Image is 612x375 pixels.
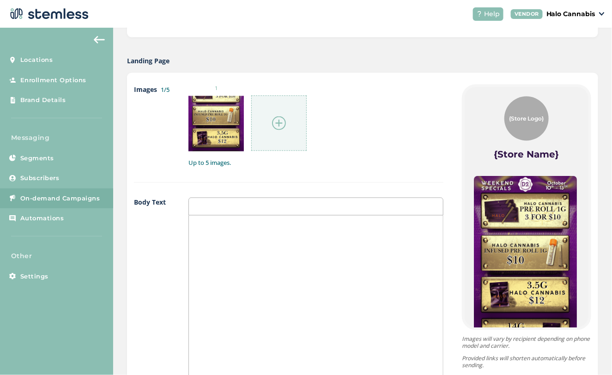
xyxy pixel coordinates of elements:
label: Up to 5 images. [188,159,443,168]
img: icon-circle-plus-45441306.svg [272,116,286,130]
div: VENDOR [511,9,543,19]
iframe: Chat Widget [566,331,612,375]
span: {Store Logo} [509,115,544,123]
span: On-demand Campaigns [20,194,100,203]
label: {Store Name} [494,148,559,161]
img: icon_down-arrow-small-66adaf34.svg [599,12,605,16]
span: Automations [20,214,64,223]
small: 1 [188,85,244,92]
span: Help [484,9,500,19]
p: Halo Cannabis [546,9,595,19]
label: Images [134,85,170,168]
span: Brand Details [20,96,66,105]
img: icon-help-white-03924b79.svg [477,11,482,17]
span: Subscribers [20,174,60,183]
span: Settings [20,272,48,281]
label: Landing Page [127,56,170,66]
label: 1/5 [161,85,170,94]
p: Provided links will shorten automatically before sending. [462,355,591,369]
img: icon-arrow-back-accent-c549486e.svg [94,36,105,43]
span: Locations [20,55,53,65]
img: Oe1iTFdA6T8ANihR6ickJ7OAAAAAElFTkSuQmCC [474,176,577,359]
img: logo-dark-0685b13c.svg [7,5,89,23]
img: Oe1iTFdA6T8ANihR6ickJ7OAAAAAElFTkSuQmCC [188,96,244,151]
span: Enrollment Options [20,76,86,85]
p: Images will vary by recipient depending on phone model and carrier. [462,336,591,350]
span: Segments [20,154,54,163]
